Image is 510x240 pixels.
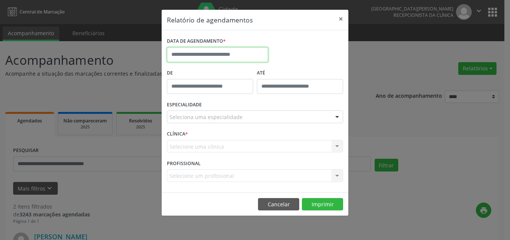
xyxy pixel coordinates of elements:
label: De [167,67,253,79]
label: DATA DE AGENDAMENTO [167,36,226,47]
label: CLÍNICA [167,128,188,140]
button: Imprimir [302,198,343,211]
span: Seleciona uma especialidade [169,113,243,121]
h5: Relatório de agendamentos [167,15,253,25]
button: Cancelar [258,198,299,211]
button: Close [333,10,348,28]
label: PROFISSIONAL [167,158,201,169]
label: ESPECIALIDADE [167,99,202,111]
label: ATÉ [257,67,343,79]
